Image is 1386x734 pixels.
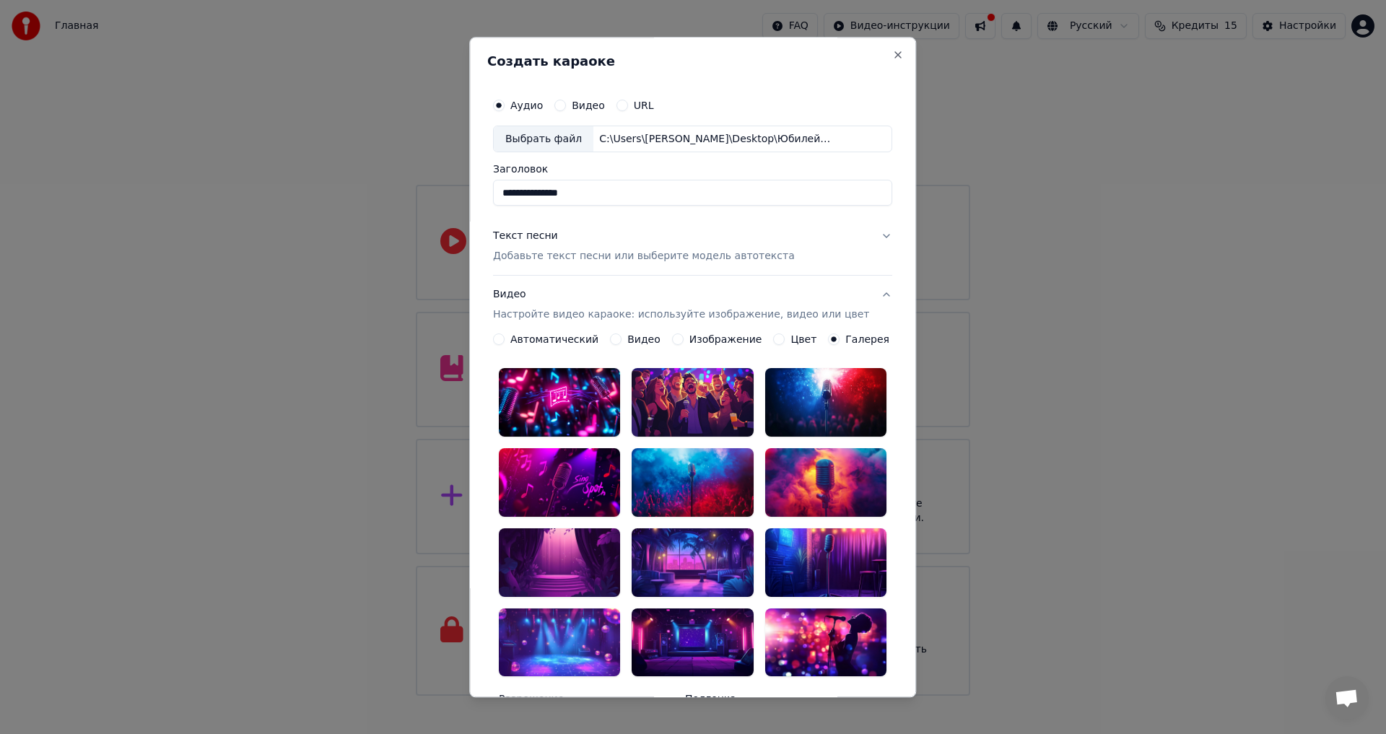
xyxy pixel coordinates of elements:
[493,218,892,276] button: Текст песниДобавьте текст песни или выберите модель автотекста
[493,276,892,334] button: ВидеоНастройте видео караоке: используйте изображение, видео или цвет
[493,288,869,323] div: Видео
[487,55,898,68] h2: Создать караоке
[510,100,543,110] label: Аудио
[627,335,661,345] label: Видео
[685,694,829,704] label: Подгонка
[791,335,817,345] label: Цвет
[493,165,892,175] label: Заголовок
[572,100,605,110] label: Видео
[493,308,869,323] p: Настройте видео караоке: используйте изображение, видео или цвет
[499,694,679,704] label: Разрешение
[846,335,890,345] label: Галерея
[494,126,593,152] div: Выбрать файл
[510,335,598,345] label: Автоматический
[493,250,795,264] p: Добавьте текст песни или выберите модель автотекста
[493,230,558,244] div: Текст песни
[689,335,762,345] label: Изображение
[634,100,654,110] label: URL
[593,132,839,147] div: C:\Users\[PERSON_NAME]\Desktop\Юбилей Лавровой\Караоке\01_WWW.mp3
